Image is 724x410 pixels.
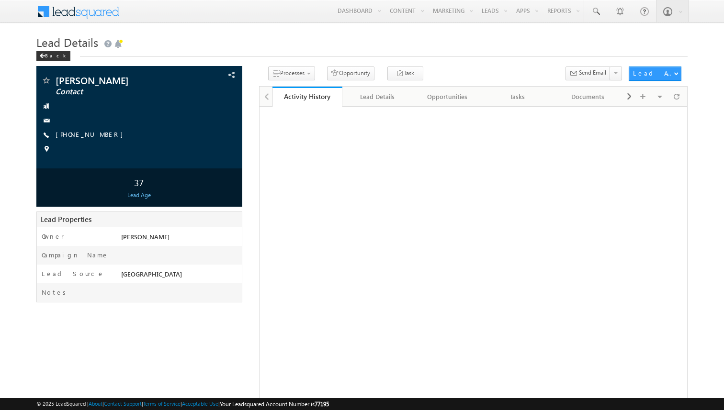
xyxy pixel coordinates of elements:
[42,251,109,259] label: Campaign Name
[42,288,69,297] label: Notes
[272,87,343,107] a: Activity History
[119,269,242,283] div: [GEOGRAPHIC_DATA]
[182,400,218,407] a: Acceptable Use
[42,232,64,241] label: Owner
[633,69,674,78] div: Lead Actions
[56,76,183,85] span: [PERSON_NAME]
[39,173,239,191] div: 37
[483,87,553,107] a: Tasks
[490,91,544,102] div: Tasks
[220,400,329,408] span: Your Leadsquared Account Number is
[327,66,374,80] button: Opportunity
[36,51,75,59] a: Back
[420,91,475,102] div: Opportunities
[350,91,404,102] div: Lead Details
[413,87,483,107] a: Opportunities
[36,34,98,50] span: Lead Details
[280,69,305,77] span: Processes
[280,92,336,101] div: Activity History
[143,400,181,407] a: Terms of Service
[56,87,183,97] span: Contact
[553,87,623,107] a: Documents
[566,66,611,80] button: Send Email
[629,66,681,81] button: Lead Actions
[39,191,239,199] div: Lead Age
[41,214,91,224] span: Lead Properties
[42,269,104,278] label: Lead Source
[36,51,70,61] div: Back
[36,399,329,409] span: © 2025 LeadSquared | | | | |
[121,233,170,241] span: [PERSON_NAME]
[387,66,423,80] button: Task
[104,400,142,407] a: Contact Support
[579,68,606,77] span: Send Email
[561,91,615,102] div: Documents
[342,87,413,107] a: Lead Details
[56,130,128,140] span: [PHONE_NUMBER]
[89,400,102,407] a: About
[315,400,329,408] span: 77195
[268,66,315,80] button: Processes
